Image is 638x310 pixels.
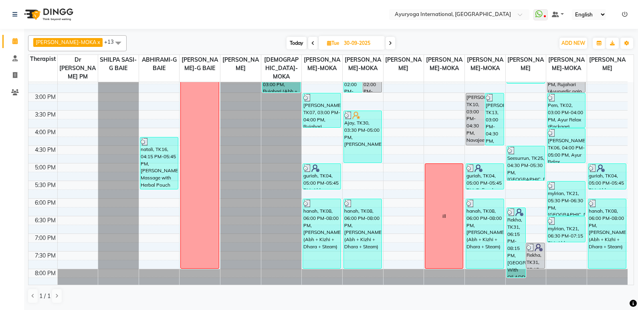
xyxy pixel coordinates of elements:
[302,55,342,73] span: [PERSON_NAME]-MOKA
[344,199,382,268] div: hanah, TK08, 06:00 PM-08:00 PM, [PERSON_NAME] (Abh + Kizhi + Dhara + Steam)
[58,55,98,82] span: Dr [PERSON_NAME] PM
[507,208,525,277] div: Rekha, TK31, 06:15 PM-08:15 PM, [GEOGRAPHIC_DATA] With Oil,ADD-ON Massage (60 Min.)
[547,217,585,242] div: mylrian, TK21, 06:30 PM-07:15 PM, Abhyangam Wellness Massage
[303,164,341,189] div: guriah, TK04, 05:00 PM-05:45 PM, Abhyangam Wellness Massage
[507,146,545,180] div: Seesurrun, TK25, 04:30 PM-05:30 PM, [GEOGRAPHIC_DATA] (Abh + Kizhi) - Package
[140,137,178,189] div: natali, TK16, 04:15 PM-05:45 PM, [PERSON_NAME] Massage with Herbal Pouch Therapy & Herbal Steam T...
[180,55,220,73] span: [PERSON_NAME]-G BAIE
[97,39,100,45] a: x
[465,55,505,73] span: [PERSON_NAME]-MOKA
[28,55,57,63] div: Therapist
[547,181,585,215] div: mylrian, TK21, 05:30 PM-06:30 PM, [GEOGRAPHIC_DATA] With Oil
[20,3,75,26] img: logo
[384,55,424,73] span: [PERSON_NAME]
[424,55,464,73] span: [PERSON_NAME]-MOKA
[39,292,50,300] span: 1 / 1
[33,216,57,225] div: 6:30 PM
[104,38,120,45] span: +13
[466,199,504,268] div: hanah, TK08, 06:00 PM-08:00 PM, [PERSON_NAME] (Abh + Kizhi + Dhara + Steam)
[588,164,626,189] div: guriah, TK04, 05:00 PM-05:45 PM, Abhyangam Wellness Massage
[33,252,57,260] div: 7:30 PM
[33,269,57,278] div: 8:00 PM
[588,199,626,268] div: hanah, TK08, 06:00 PM-08:00 PM, [PERSON_NAME] (Abh + Kizhi + Dhara + Steam)
[36,39,97,45] span: [PERSON_NAME]-MOKA
[33,199,57,207] div: 6:00 PM
[33,163,57,172] div: 5:00 PM
[442,213,446,220] div: ill
[325,40,341,46] span: Tue
[506,55,546,73] span: [PERSON_NAME]
[220,55,261,73] span: [PERSON_NAME]
[303,199,341,268] div: hanah, TK08, 06:00 PM-08:00 PM, [PERSON_NAME] (Abh + Kizhi + Dhara + Steam)
[33,234,57,242] div: 7:00 PM
[33,111,57,119] div: 3:30 PM
[341,37,382,49] input: 2025-09-30
[33,181,57,189] div: 5:30 PM
[546,55,587,73] span: [PERSON_NAME]-MOKA
[287,37,307,49] span: Today
[547,93,585,127] div: Pem, TK02, 03:00 PM-04:00 PM, Ayur Relax (Package)
[559,38,587,49] button: ADD NEW
[587,55,628,73] span: [PERSON_NAME]
[344,111,382,163] div: Ajay, TK30, 03:30 PM-05:00 PM, [PERSON_NAME]
[303,93,341,127] div: [PERSON_NAME], TK07, 03:00 PM-04:00 PM, Rujahari (Ayurvedic pain relieveing massage)
[139,55,180,73] span: ABHIRAMI-G BAIE
[33,146,57,154] div: 4:30 PM
[526,243,545,268] div: Rekha, TK31, 07:15 PM-08:00 PM, Abhyangam Wellness Massage
[466,164,504,189] div: guriah, TK04, 05:00 PM-05:45 PM, Reflexology Massage
[485,93,504,145] div: [PERSON_NAME], TK13, 03:00 PM-04:30 PM, [GEOGRAPHIC_DATA],[GEOGRAPHIC_DATA],Kadee Vasthi(W/O Oil)
[466,93,485,145] div: [PERSON_NAME], TK10, 03:00 PM-04:30 PM, Navajeevan WB
[33,128,57,137] div: 4:00 PM
[261,55,302,82] span: [DEMOGRAPHIC_DATA]-MOKA
[561,40,585,46] span: ADD NEW
[33,93,57,101] div: 3:00 PM
[343,55,383,73] span: [PERSON_NAME]-MOKA
[98,55,139,73] span: SHILPA SASI-G BAIE
[547,129,585,163] div: [PERSON_NAME], TK06, 04:00 PM-05:00 PM, Ayur Relax (Abhyangam + Steam)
